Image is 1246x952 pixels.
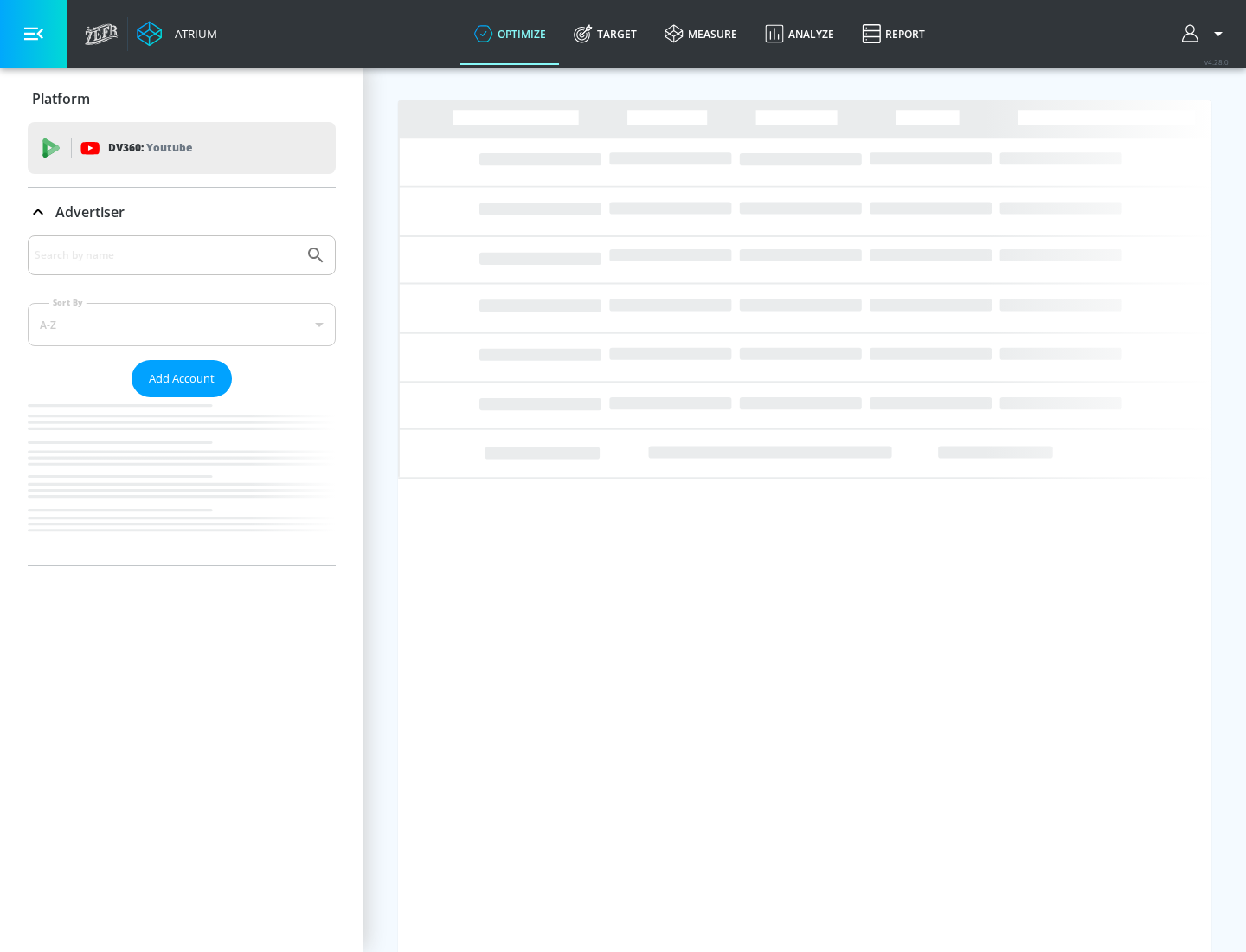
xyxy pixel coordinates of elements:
[651,3,751,65] a: measure
[108,138,192,158] p: DV360:
[848,3,939,65] a: Report
[28,188,336,236] div: Advertiser
[1204,57,1229,67] span: v 4.28.0
[137,21,217,47] a: Atrium
[35,244,297,267] input: Search by name
[28,74,336,123] div: Platform
[146,138,192,157] p: Youtube
[168,26,217,42] div: Atrium
[28,397,336,565] nav: list of Advertiser
[751,3,848,65] a: Analyze
[28,235,336,565] div: Advertiser
[149,369,215,389] span: Add Account
[460,3,560,65] a: optimize
[49,297,87,308] label: Sort By
[55,203,125,222] p: Advertiser
[32,89,90,108] p: Platform
[28,303,336,346] div: A-Z
[28,122,336,174] div: DV360: Youtube
[560,3,651,65] a: Target
[132,360,232,397] button: Add Account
